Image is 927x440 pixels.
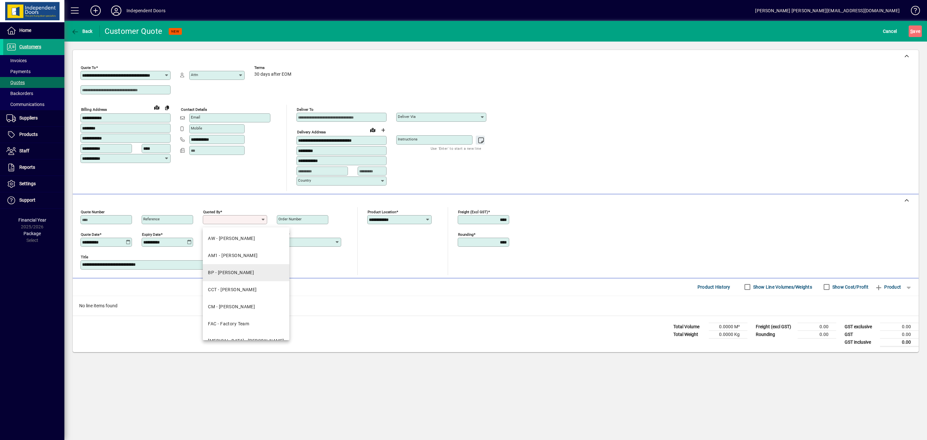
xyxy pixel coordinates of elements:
[19,197,35,203] span: Support
[872,281,904,293] button: Product
[3,192,64,208] a: Support
[208,235,255,242] div: AW - [PERSON_NAME]
[6,69,31,74] span: Payments
[208,269,254,276] div: BP - [PERSON_NAME]
[298,178,311,183] mat-label: Country
[278,217,302,221] mat-label: Order number
[709,330,747,338] td: 0.0000 Kg
[378,125,388,135] button: Choose address
[191,72,198,77] mat-label: Attn
[203,315,289,332] mat-option: FAC - Factory Team
[191,115,200,120] mat-label: Email
[3,110,64,126] a: Suppliers
[3,99,64,110] a: Communications
[3,143,64,159] a: Staff
[831,284,868,290] label: Show Cost/Profit
[3,127,64,143] a: Products
[81,232,99,236] mat-label: Quote date
[105,26,163,36] div: Customer Quote
[171,29,179,33] span: NEW
[203,247,289,264] mat-option: AM1 - Angie Mehlhopt
[73,296,919,316] div: No line items found
[841,338,880,346] td: GST inclusive
[64,25,100,37] app-page-header-button: Back
[126,5,165,16] div: Independent Doors
[19,148,29,153] span: Staff
[142,232,161,236] mat-label: Expiry date
[254,66,293,70] span: Terms
[6,58,27,63] span: Invoices
[6,91,33,96] span: Backorders
[906,1,919,22] a: Knowledge Base
[208,286,257,293] div: CCT - [PERSON_NAME]
[3,159,64,176] a: Reports
[208,303,255,310] div: CM - [PERSON_NAME]
[798,330,836,338] td: 0.00
[208,252,257,259] div: AM1 - [PERSON_NAME]
[3,23,64,39] a: Home
[881,25,899,37] button: Cancel
[81,65,96,70] mat-label: Quote To
[909,25,922,37] button: Save
[670,330,709,338] td: Total Weight
[203,298,289,315] mat-option: CM - Chris Maguire
[203,264,289,281] mat-option: BP - Brad Price
[368,125,378,135] a: View on map
[19,44,41,49] span: Customers
[19,181,36,186] span: Settings
[19,165,35,170] span: Reports
[458,232,473,236] mat-label: Rounding
[753,323,798,330] td: Freight (excl GST)
[70,25,94,37] button: Back
[880,323,919,330] td: 0.00
[3,176,64,192] a: Settings
[3,77,64,88] a: Quotes
[254,72,291,77] span: 30 days after EOM
[398,137,417,141] mat-label: Instructions
[191,126,202,130] mat-label: Mobile
[143,217,160,221] mat-label: Reference
[19,28,31,33] span: Home
[297,107,314,112] mat-label: Deliver To
[698,282,730,292] span: Product History
[18,217,46,223] span: Financial Year
[755,5,900,16] div: [PERSON_NAME] [PERSON_NAME][EMAIL_ADDRESS][DOMAIN_NAME]
[19,132,38,137] span: Products
[3,66,64,77] a: Payments
[875,282,901,292] span: Product
[709,323,747,330] td: 0.0000 M³
[6,80,25,85] span: Quotes
[19,115,38,120] span: Suppliers
[880,330,919,338] td: 0.00
[458,209,488,214] mat-label: Freight (excl GST)
[431,145,481,152] mat-hint: Use 'Enter' to start a new line
[85,5,106,16] button: Add
[81,209,105,214] mat-label: Quote number
[152,102,162,112] a: View on map
[208,338,284,344] div: [MEDICAL_DATA] - [PERSON_NAME]
[910,26,920,36] span: ave
[71,29,93,34] span: Back
[81,254,88,259] mat-label: Title
[841,323,880,330] td: GST exclusive
[753,330,798,338] td: Rounding
[162,102,172,113] button: Copy to Delivery address
[3,55,64,66] a: Invoices
[208,320,249,327] div: FAC - Factory Team
[368,209,396,214] mat-label: Product location
[203,332,289,349] mat-option: HMS - Hayden Smith
[910,29,913,34] span: S
[106,5,126,16] button: Profile
[203,209,220,214] mat-label: Quoted by
[798,323,836,330] td: 0.00
[23,231,41,236] span: Package
[880,338,919,346] td: 0.00
[6,102,44,107] span: Communications
[695,281,733,293] button: Product History
[883,26,897,36] span: Cancel
[752,284,812,290] label: Show Line Volumes/Weights
[203,230,289,247] mat-option: AW - Alison Worden
[841,330,880,338] td: GST
[398,114,416,119] mat-label: Deliver via
[3,88,64,99] a: Backorders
